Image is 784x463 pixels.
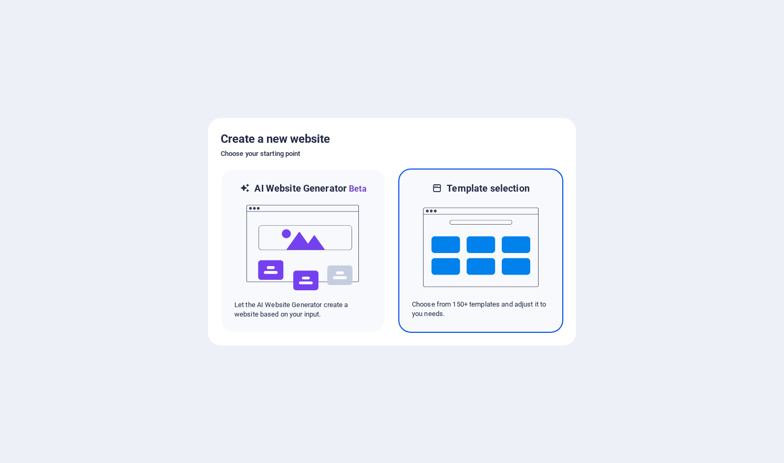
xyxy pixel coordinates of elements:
[412,300,550,319] p: Choose from 150+ templates and adjust it to you needs.
[221,148,563,160] h6: Choose your starting point
[234,300,372,319] p: Let the AI Website Generator create a website based on your input.
[221,131,563,148] h5: Create a new website
[245,195,361,300] img: ai
[447,182,529,195] h6: Template selection
[347,184,367,194] span: Beta
[254,182,366,195] h6: AI Website Generator
[221,169,386,333] div: AI Website GeneratorBetaaiLet the AI Website Generator create a website based on your input.
[398,169,563,333] div: Template selectionChoose from 150+ templates and adjust it to you needs.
